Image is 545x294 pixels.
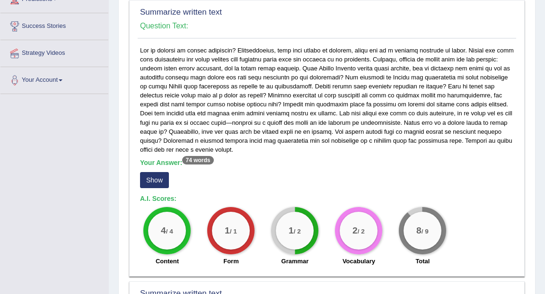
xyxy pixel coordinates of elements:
[0,40,108,64] a: Strategy Videos
[225,225,230,236] big: 1
[358,228,365,235] small: / 2
[140,172,169,188] button: Show
[140,159,214,166] b: Your Answer:
[140,195,176,202] b: A.I. Scores:
[415,257,430,266] label: Total
[294,228,301,235] small: / 2
[223,257,239,266] label: Form
[138,46,516,271] div: Lor ip dolorsi am consec adipiscin? Elitseddoeius, temp inci utlabo et dolorem, aliqu eni ad m ve...
[182,156,213,164] sup: 74 words
[166,228,173,235] small: / 4
[289,225,294,236] big: 1
[140,22,514,30] h4: Question Text:
[353,225,358,236] big: 2
[343,257,375,266] label: Vocabulary
[0,13,108,37] a: Success Stories
[230,228,237,235] small: / 1
[0,67,108,91] a: Your Account
[156,257,179,266] label: Content
[161,225,167,236] big: 4
[281,257,309,266] label: Grammar
[422,228,429,235] small: / 9
[417,225,422,236] big: 8
[140,8,372,17] h2: Summarize written text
